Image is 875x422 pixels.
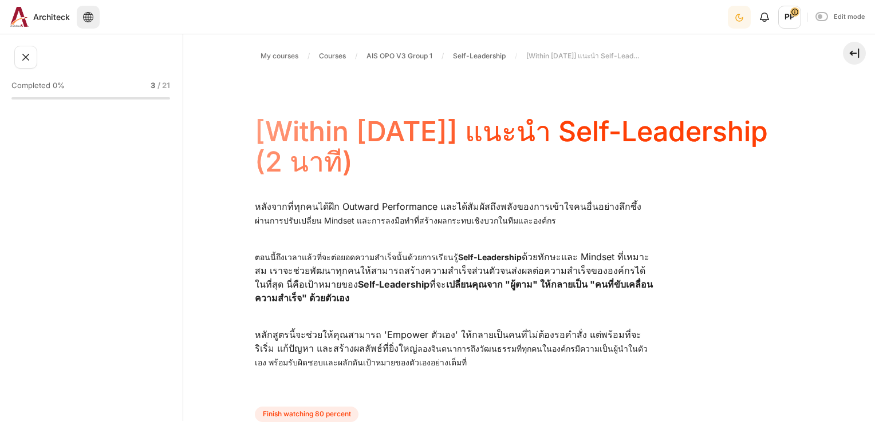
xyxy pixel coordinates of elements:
h4: [Within [DATE]] แนะนำ Self-Leadership (2 นาที) [255,117,770,177]
a: Completed 0% 3 / 21 [11,78,175,111]
p: ด้วยทักษะและ Mindset ที่เหมาะสม เราจะช่วยพัฒนาทุกคนให้สามารถสร้างความสำเร็จส่วนตัวจนส่งผลต่อความส... [255,250,656,305]
span: Finish watching 80 percent [263,409,351,419]
span: My courses [261,51,298,61]
button: Languages [77,6,100,29]
span: ลองจินตนาการถึงวัฒนธรรมที่ทุกคนในองค์กรมีความเป็นผู้นำในตัวเอง พร้อมรับผิดชอบและผลักดันเป้าหมายขอ... [255,344,648,367]
p: หลังจากที่ทุกคนได้ฝึก Outward Performance และได้สัมผัสถึงพลังของการเข้าใจคนอื่นอย่างลึกซึ้ง [255,200,656,227]
a: User menu [778,6,801,29]
span: Completed 0% [11,80,65,91]
img: Architeck [10,7,29,27]
p: หลักสูตรนี้จะช่วยให้คุณสามารถ 'Empower ตัวเอง' ให้กลายเป็นคนที่ไม่ต้องรอคำสั่ง แต่พร้อมที่จะริเริ... [255,328,656,369]
span: Self-Leadership [453,51,506,61]
span: PP [778,6,801,29]
div: Show notification window with no new notifications [753,6,776,29]
span: 3 [151,80,155,91]
a: Self-Leadership [448,49,510,63]
a: [Within [DATE]] แนะนำ Self-Leadership (2 นาที) [522,49,645,63]
a: My courses [256,49,303,63]
a: AIS OPO V3 Group 1 [362,49,437,63]
nav: Navigation bar [255,47,803,65]
a: Architeck Architeck [6,7,70,27]
span: ตอนนี้ถึงเวลาแล้วที่จะต่อยอดความสำเร็จนั้นด้วยการเรียนรู้ [255,252,458,262]
button: Light Mode Dark Mode [728,6,751,29]
span: Courses [319,51,346,61]
strong: Self-Leadership [358,278,429,290]
span: [Within [DATE]] แนะนำ Self-Leadership (2 นาที) [526,51,641,61]
div: Dark Mode [729,5,750,29]
a: Courses [314,49,350,63]
span: / 21 [157,80,170,91]
span: Architeck [33,11,70,23]
strong: Self-Leadership [458,252,522,262]
strong: เปลี่ยนคุณจาก "ผู้ตาม" ให้กลายเป็น "คนที่ขับเคลื่อนความสำเร็จ" ด้วยตัวเอง [255,278,653,304]
span: AIS OPO V3 Group 1 [366,51,432,61]
span: ผ่านการปรับเปลี่ยน Mindset และการลงมือทำที่สร้างผลกระทบเชิงบวกในทีมและองค์กร [255,216,556,225]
